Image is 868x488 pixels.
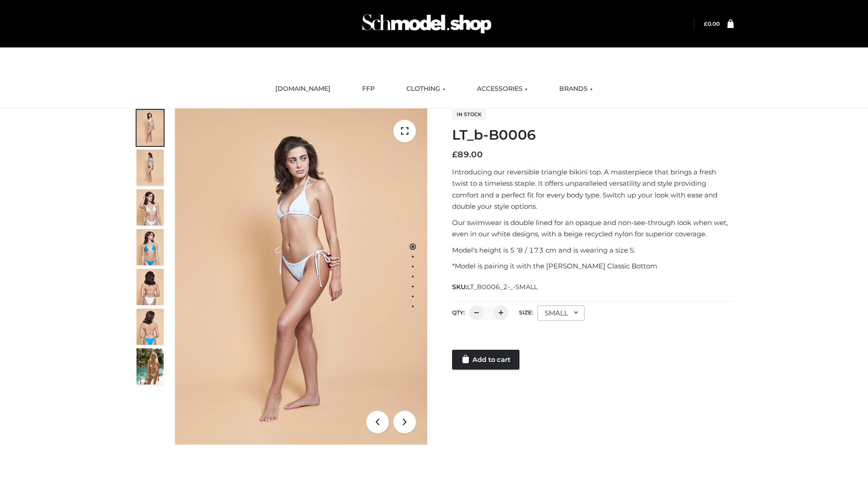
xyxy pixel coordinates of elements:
[452,109,486,120] span: In stock
[452,150,458,160] span: £
[452,260,734,272] p: *Model is pairing it with the [PERSON_NAME] Classic Bottom
[359,6,495,42] img: Schmodel Admin 964
[452,217,734,240] p: Our swimwear is double lined for an opaque and non-see-through look when wet, even in our white d...
[355,79,382,99] a: FFP
[552,79,599,99] a: BRANDS
[452,127,734,143] h1: LT_b-B0006
[470,79,534,99] a: ACCESSORIES
[137,229,164,265] img: ArielClassicBikiniTop_CloudNine_AzureSky_OW114ECO_4-scaled.jpg
[704,20,708,27] span: £
[269,79,337,99] a: [DOMAIN_NAME]
[137,348,164,385] img: Arieltop_CloudNine_AzureSky2.jpg
[400,79,452,99] a: CLOTHING
[137,189,164,225] img: ArielClassicBikiniTop_CloudNine_AzureSky_OW114ECO_3-scaled.jpg
[137,309,164,345] img: ArielClassicBikiniTop_CloudNine_AzureSky_OW114ECO_8-scaled.jpg
[704,20,720,27] a: £0.00
[452,166,734,212] p: Introducing our reversible triangle bikini top. A masterpiece that brings a fresh twist to a time...
[137,269,164,305] img: ArielClassicBikiniTop_CloudNine_AzureSky_OW114ECO_7-scaled.jpg
[519,309,533,316] label: Size:
[467,283,538,291] span: LT_B0006_2-_-SMALL
[452,309,465,316] label: QTY:
[452,350,519,370] a: Add to cart
[137,150,164,186] img: ArielClassicBikiniTop_CloudNine_AzureSky_OW114ECO_2-scaled.jpg
[538,305,585,321] div: SMALL
[137,110,164,146] img: ArielClassicBikiniTop_CloudNine_AzureSky_OW114ECO_1-scaled.jpg
[452,244,734,256] p: Model’s height is 5 ‘8 / 173 cm and is wearing a size S.
[704,20,720,27] bdi: 0.00
[452,150,483,160] bdi: 89.00
[175,108,427,445] img: ArielClassicBikiniTop_CloudNine_AzureSky_OW114ECO_1
[452,282,538,292] span: SKU:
